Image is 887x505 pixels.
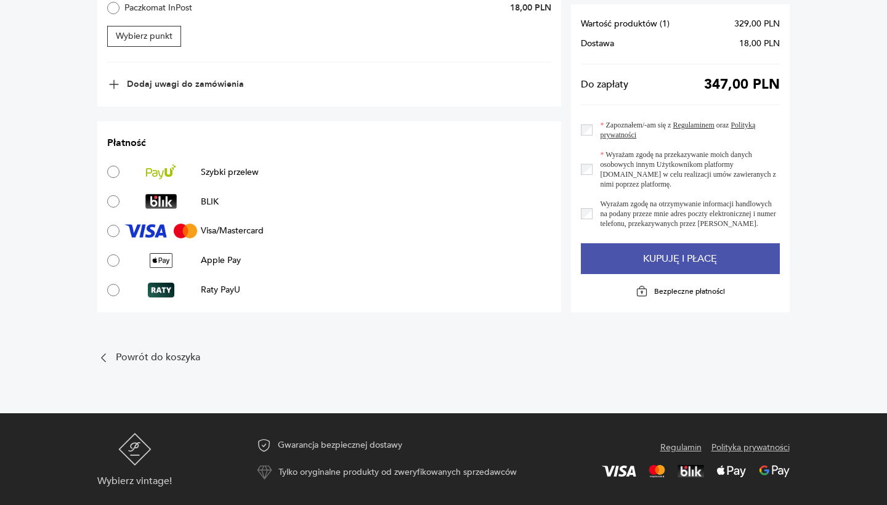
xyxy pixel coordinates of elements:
label: Wyrażam zgodę na przekazywanie moich danych osobowych innym Użytkownikom platformy [DOMAIN_NAME] ... [593,150,780,189]
img: Apple Pay [150,253,173,268]
label: Wyrażam zgodę na otrzymywanie informacji handlowych na podany przeze mnie adres poczty elektronic... [593,199,780,228]
p: Szybki przelew [201,166,259,178]
a: Powrót do koszyka [97,352,561,364]
button: Kupuję i płacę [581,243,779,274]
img: BLIK [145,194,177,209]
img: Apple Pay [716,465,747,477]
p: Powrót do koszyka [116,353,200,362]
img: Ikona autentyczności [257,465,272,480]
img: Ikona kłódki [636,285,648,297]
button: Wybierz punkt [107,26,181,47]
button: Dodaj uwagi do zamówienia [107,78,244,91]
a: Polityką prywatności [600,121,755,139]
p: Wybierz vintage! [97,477,172,485]
input: Raty PayURaty PayU [107,284,119,296]
input: Szybki przelewSzybki przelew [107,166,119,178]
a: Regulaminem [673,121,714,129]
img: Patyna - sklep z meblami i dekoracjami vintage [118,433,152,466]
input: Paczkomat InPost [107,2,119,14]
a: Regulamin [660,440,702,455]
input: Apple PayApple Pay [107,254,119,267]
img: Ikona gwarancji [257,438,272,453]
img: Visa/Mastercard [125,224,197,238]
p: Apple Pay [201,254,241,266]
span: Do zapłaty [581,79,628,89]
img: Visa [602,466,636,477]
p: Gwarancja bezpiecznej dostawy [278,438,402,452]
span: 347,00 PLN [704,79,780,89]
a: Polityka prywatności [711,440,790,455]
p: Tylko oryginalne produkty od zweryfikowanych sprzedawców [278,466,517,479]
p: BLIK [201,196,219,208]
input: BLIKBLIK [107,195,119,208]
p: Raty PayU [201,284,240,296]
label: Paczkomat InPost [107,2,296,14]
p: Bezpieczne płatności [654,286,725,296]
p: Visa/Mastercard [201,225,264,236]
img: Mastercard [649,465,665,477]
img: Google Pay [759,465,790,477]
span: Wartość produktów ( 1 ) [581,19,670,29]
img: BLIK [678,465,704,477]
span: 329,00 PLN [734,19,780,29]
label: Zapoznałem/-am się z oraz [593,120,780,140]
span: 18,00 PLN [739,39,780,49]
img: Raty PayU [148,283,174,297]
h2: Płatność [107,136,551,150]
img: Szybki przelew [146,164,176,179]
input: Visa/MastercardVisa/Mastercard [107,225,119,237]
span: Dostawa [581,39,614,49]
p: 18,00 PLN [510,2,551,14]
